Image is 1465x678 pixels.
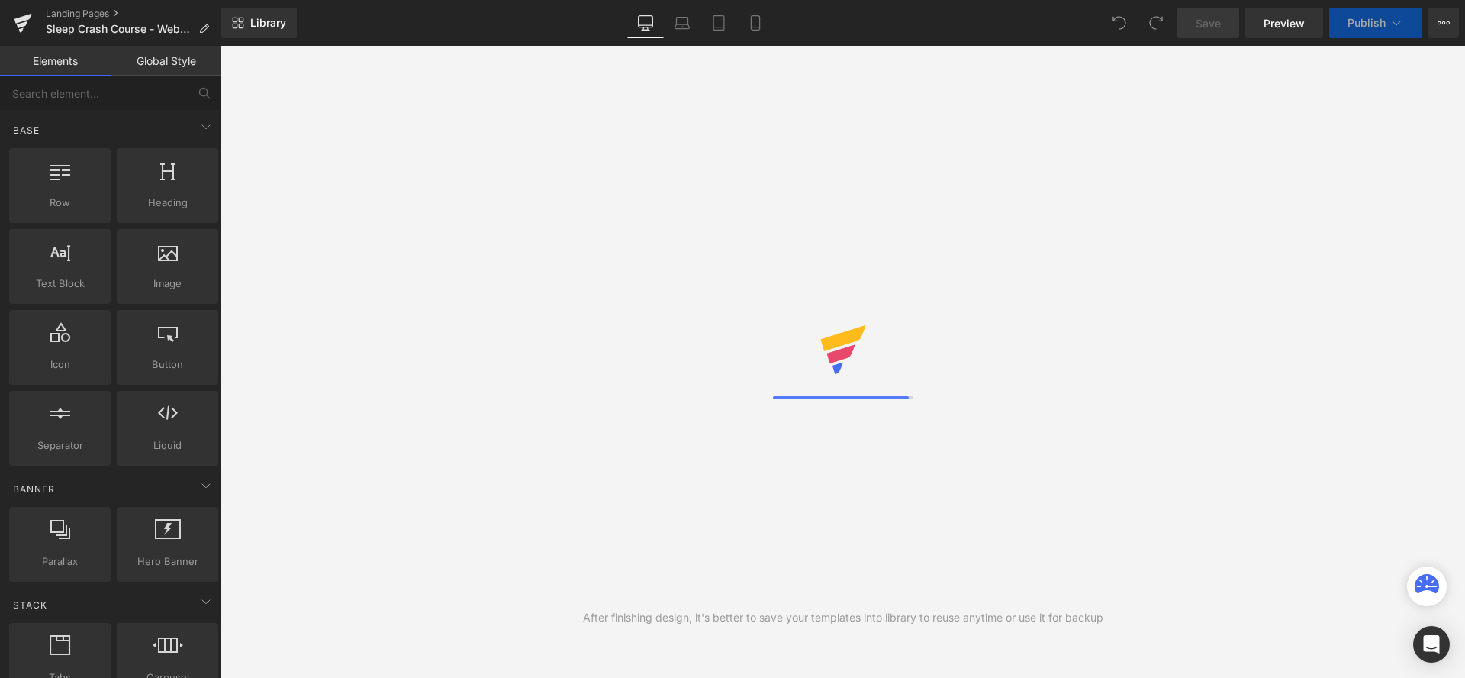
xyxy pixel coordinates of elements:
span: Image [121,276,214,292]
button: Undo [1104,8,1135,38]
span: Base [11,123,41,137]
span: Icon [14,357,106,373]
a: Global Style [111,46,221,76]
a: Laptop [664,8,700,38]
span: Text Block [14,276,106,292]
span: Button [121,357,214,373]
button: More [1428,8,1459,38]
a: New Library [221,8,297,38]
a: Mobile [737,8,774,38]
span: Save [1196,15,1221,31]
span: Heading [121,195,214,211]
span: Stack [11,598,49,612]
div: After finishing design, it's better to save your templates into library to reuse anytime or use i... [583,609,1103,626]
span: Separator [14,437,106,454]
span: Row [14,195,106,211]
span: Banner [11,482,56,496]
span: Publish [1347,17,1386,29]
span: Hero Banner [121,554,214,570]
a: Landing Pages [46,8,221,20]
span: Parallax [14,554,106,570]
span: Sleep Crash Course - Webinar Registration - 2025 [46,23,192,35]
div: Open Intercom Messenger [1413,626,1450,663]
button: Redo [1141,8,1171,38]
span: Library [250,16,286,30]
a: Preview [1245,8,1323,38]
span: Liquid [121,437,214,454]
button: Publish [1329,8,1422,38]
span: Preview [1264,15,1305,31]
a: Desktop [627,8,664,38]
a: Tablet [700,8,737,38]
